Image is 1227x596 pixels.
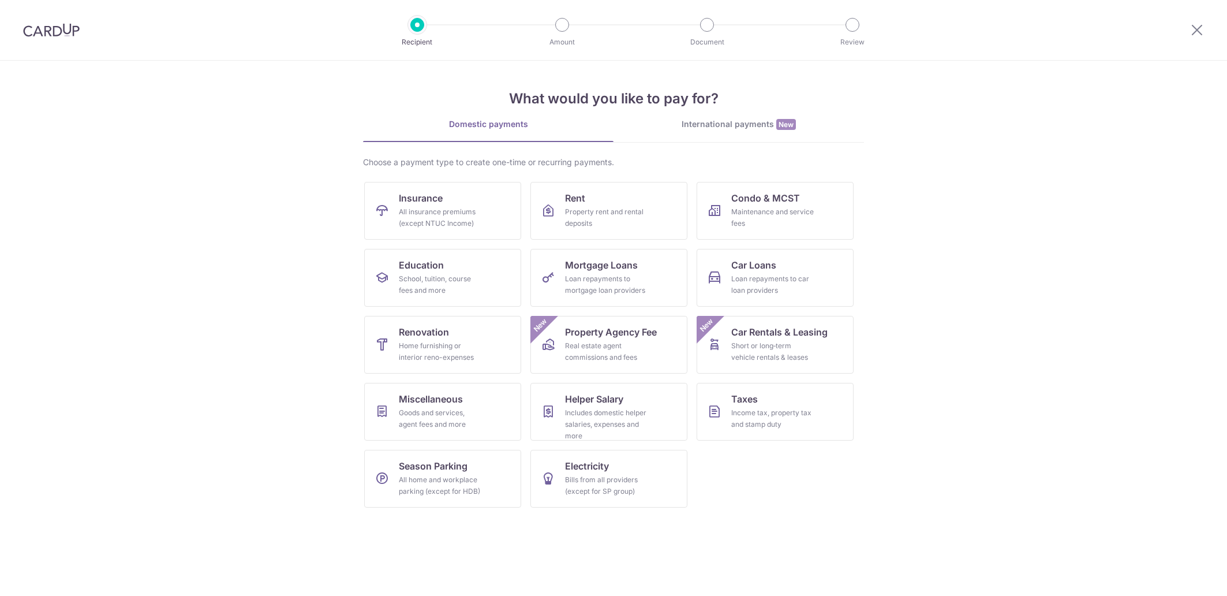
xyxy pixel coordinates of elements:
[565,407,648,442] div: Includes domestic helper salaries, expenses and more
[363,157,864,168] div: Choose a payment type to create one-time or recurring payments.
[364,383,521,441] a: MiscellaneousGoods and services, agent fees and more
[731,258,776,272] span: Car Loans
[697,182,854,240] a: Condo & MCSTMaintenance and service fees
[697,316,854,374] a: Car Rentals & LeasingShort or long‑term vehicle rentals & leasesNew
[697,249,854,307] a: Car LoansLoan repayments to car loan providers
[565,273,648,296] div: Loan repayments to mortgage loan providers
[731,273,814,296] div: Loan repayments to car loan providers
[776,119,796,130] span: New
[399,273,482,296] div: School, tuition, course fees and more
[364,249,521,307] a: EducationSchool, tuition, course fees and more
[399,459,467,473] span: Season Parking
[613,118,864,131] div: International payments
[364,450,521,508] a: Season ParkingAll home and workplace parking (except for HDB)
[399,191,443,205] span: Insurance
[399,392,463,406] span: Miscellaneous
[565,325,657,339] span: Property Agency Fee
[565,392,623,406] span: Helper Salary
[399,258,444,272] span: Education
[530,182,687,240] a: RentProperty rent and rental deposits
[565,474,648,497] div: Bills from all providers (except for SP group)
[363,88,864,109] h4: What would you like to pay for?
[697,383,854,441] a: TaxesIncome tax, property tax and stamp duty
[565,258,638,272] span: Mortgage Loans
[565,191,585,205] span: Rent
[23,23,80,37] img: CardUp
[364,316,521,374] a: RenovationHome furnishing or interior reno-expenses
[810,36,895,48] p: Review
[731,407,814,430] div: Income tax, property tax and stamp duty
[375,36,460,48] p: Recipient
[731,191,800,205] span: Condo & MCST
[664,36,750,48] p: Document
[731,392,758,406] span: Taxes
[519,36,605,48] p: Amount
[364,182,521,240] a: InsuranceAll insurance premiums (except NTUC Income)
[399,474,482,497] div: All home and workplace parking (except for HDB)
[531,316,550,335] span: New
[530,450,687,508] a: ElectricityBills from all providers (except for SP group)
[399,206,482,229] div: All insurance premiums (except NTUC Income)
[530,383,687,441] a: Helper SalaryIncludes domestic helper salaries, expenses and more
[565,459,609,473] span: Electricity
[731,325,828,339] span: Car Rentals & Leasing
[731,206,814,229] div: Maintenance and service fees
[697,316,716,335] span: New
[530,316,687,374] a: Property Agency FeeReal estate agent commissions and feesNew
[363,118,613,130] div: Domestic payments
[565,206,648,229] div: Property rent and rental deposits
[530,249,687,307] a: Mortgage LoansLoan repayments to mortgage loan providers
[399,407,482,430] div: Goods and services, agent fees and more
[565,340,648,363] div: Real estate agent commissions and fees
[399,340,482,363] div: Home furnishing or interior reno-expenses
[399,325,449,339] span: Renovation
[731,340,814,363] div: Short or long‑term vehicle rentals & leases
